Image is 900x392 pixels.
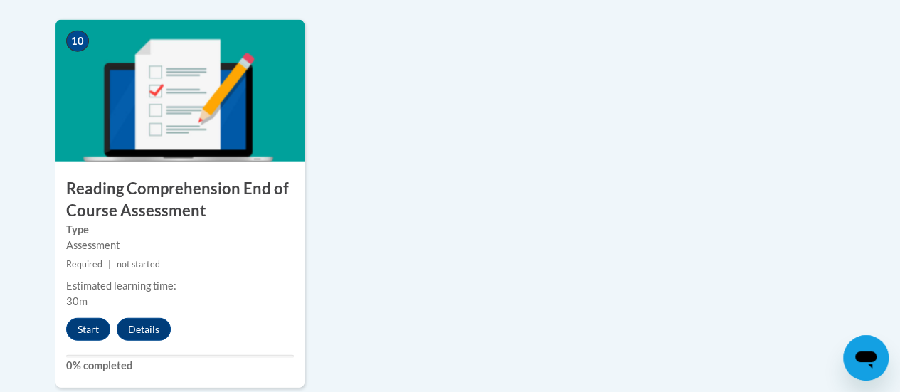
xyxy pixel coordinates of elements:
[66,31,89,52] span: 10
[66,318,110,341] button: Start
[66,222,294,238] label: Type
[843,335,889,381] iframe: Button to launch messaging window, conversation in progress
[55,20,305,162] img: Course Image
[66,278,294,294] div: Estimated learning time:
[117,259,160,270] span: not started
[66,259,102,270] span: Required
[66,295,88,307] span: 30m
[55,178,305,222] h3: Reading Comprehension End of Course Assessment
[117,318,171,341] button: Details
[108,259,111,270] span: |
[66,358,294,374] label: 0% completed
[66,238,294,253] div: Assessment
